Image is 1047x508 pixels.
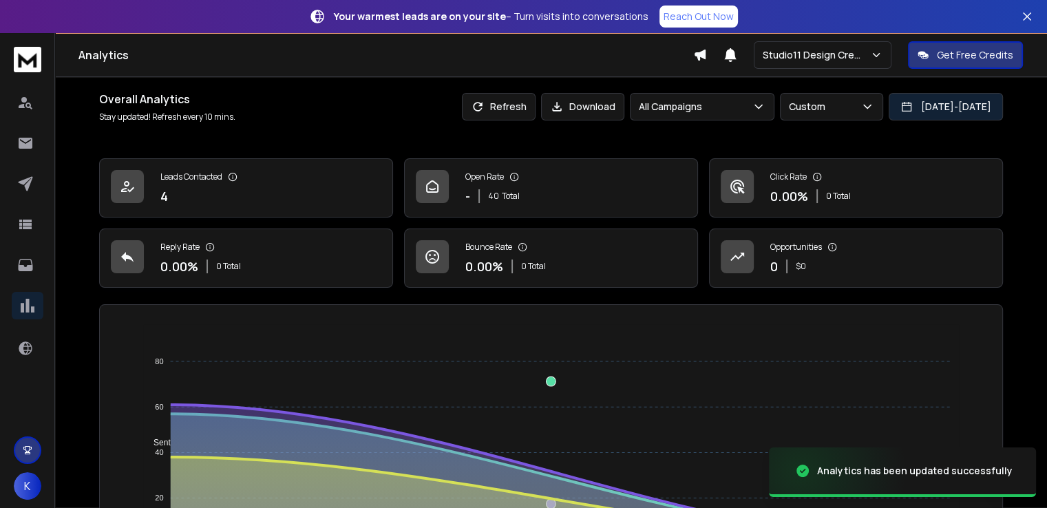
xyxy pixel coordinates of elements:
button: K [14,472,41,500]
tspan: 40 [155,448,163,456]
button: [DATE]-[DATE] [889,93,1003,120]
div: Analytics has been updated successfully [817,464,1013,478]
a: Opportunities0$0 [709,229,1003,288]
p: Studio11 Design Creative [763,48,870,62]
a: Reach Out Now [659,6,738,28]
p: Open Rate [465,171,504,182]
p: 0.00 % [770,187,808,206]
span: Total [502,191,520,202]
p: Leads Contacted [160,171,222,182]
p: - [465,187,470,206]
span: Sent [143,438,171,447]
button: Download [541,93,624,120]
p: 0 [770,257,778,276]
a: Leads Contacted4 [99,158,393,218]
p: – Turn visits into conversations [334,10,648,23]
p: Click Rate [770,171,807,182]
h1: Analytics [78,47,693,63]
p: 0.00 % [160,257,198,276]
p: Reply Rate [160,242,200,253]
a: Open Rate-40Total [404,158,698,218]
p: $ 0 [796,261,806,272]
tspan: 60 [155,403,163,411]
p: Opportunities [770,242,822,253]
p: Bounce Rate [465,242,512,253]
strong: Your warmest leads are on your site [334,10,506,23]
button: Get Free Credits [908,41,1023,69]
a: Reply Rate0.00%0 Total [99,229,393,288]
p: Download [569,100,615,114]
p: 0 Total [216,261,241,272]
tspan: 80 [155,357,163,366]
p: 0 Total [521,261,546,272]
span: 40 [488,191,499,202]
p: 0.00 % [465,257,503,276]
h1: Overall Analytics [99,91,235,107]
p: 0 Total [826,191,851,202]
button: Refresh [462,93,536,120]
a: Click Rate0.00%0 Total [709,158,1003,218]
p: Stay updated! Refresh every 10 mins. [99,112,235,123]
tspan: 20 [155,494,163,502]
p: 4 [160,187,168,206]
img: logo [14,47,41,72]
a: Bounce Rate0.00%0 Total [404,229,698,288]
p: All Campaigns [639,100,708,114]
p: Reach Out Now [664,10,734,23]
p: Refresh [490,100,527,114]
p: Get Free Credits [937,48,1013,62]
p: Custom [789,100,831,114]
